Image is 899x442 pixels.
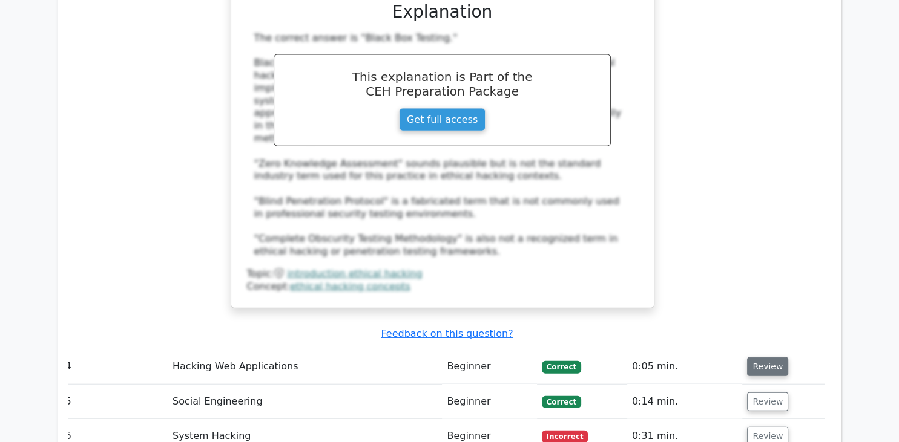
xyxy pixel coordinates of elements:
div: Topic: [247,268,638,281]
a: introduction ethical hacking [287,268,422,279]
td: Hacking Web Applications [168,349,442,384]
button: Review [747,357,788,376]
h3: Explanation [254,2,631,22]
span: Correct [542,396,581,408]
a: ethical hacking concepts [290,281,410,292]
a: Get full access [399,108,486,131]
a: Feedback on this question? [381,328,513,339]
div: Concept: [247,281,638,293]
td: 0:14 min. [627,385,742,419]
td: 0:05 min. [627,349,742,384]
button: Review [747,392,788,411]
td: Beginner [442,385,536,419]
span: Correct [542,361,581,373]
td: 4 [61,349,168,384]
div: The correct answer is "Black Box Testing." Black Box Testing is a security assessment methodology... [254,32,631,258]
td: Beginner [442,349,536,384]
td: 5 [61,385,168,419]
td: Social Engineering [168,385,442,419]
